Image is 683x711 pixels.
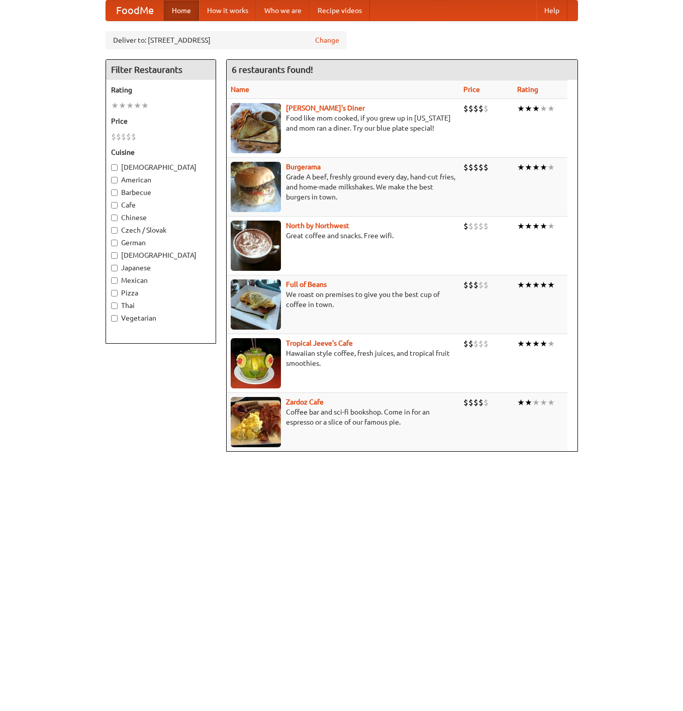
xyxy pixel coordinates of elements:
[525,103,532,114] li: ★
[111,162,211,172] label: [DEMOGRAPHIC_DATA]
[111,300,211,311] label: Thai
[106,60,216,80] h4: Filter Restaurants
[517,103,525,114] li: ★
[473,279,478,290] li: $
[483,103,489,114] li: $
[525,397,532,408] li: ★
[478,397,483,408] li: $
[111,263,211,273] label: Japanese
[111,225,211,235] label: Czech / Slovak
[463,85,480,93] a: Price
[231,279,281,330] img: beans.jpg
[468,279,473,290] li: $
[126,100,134,111] li: ★
[478,279,483,290] li: $
[131,131,136,142] li: $
[547,103,555,114] li: ★
[231,231,455,241] p: Great coffee and snacks. Free wifi.
[111,187,211,197] label: Barbecue
[231,113,455,133] p: Food like mom cooked, if you grew up in [US_STATE] and mom ran a diner. Try our blue plate special!
[111,275,211,285] label: Mexican
[111,315,118,322] input: Vegetarian
[473,221,478,232] li: $
[231,407,455,427] p: Coffee bar and sci-fi bookshop. Come in for an espresso or a slice of our famous pie.
[111,100,119,111] li: ★
[111,265,118,271] input: Japanese
[111,164,118,171] input: [DEMOGRAPHIC_DATA]
[106,1,164,21] a: FoodMe
[468,162,473,173] li: $
[111,189,118,196] input: Barbecue
[532,162,540,173] li: ★
[164,1,199,21] a: Home
[468,338,473,349] li: $
[532,221,540,232] li: ★
[231,338,281,388] img: jeeves.jpg
[232,65,313,74] ng-pluralize: 6 restaurants found!
[134,100,141,111] li: ★
[315,35,339,45] a: Change
[547,397,555,408] li: ★
[478,338,483,349] li: $
[119,100,126,111] li: ★
[111,288,211,298] label: Pizza
[483,279,489,290] li: $
[286,339,353,347] b: Tropical Jeeve's Cafe
[111,202,118,209] input: Cafe
[540,338,547,349] li: ★
[231,103,281,153] img: sallys.jpg
[517,397,525,408] li: ★
[231,85,249,93] a: Name
[106,31,347,49] div: Deliver to: [STREET_ADDRESS]
[111,238,211,248] label: German
[483,162,489,173] li: $
[121,131,126,142] li: $
[286,222,349,230] a: North by Northwest
[199,1,256,21] a: How it works
[473,397,478,408] li: $
[126,131,131,142] li: $
[540,221,547,232] li: ★
[517,162,525,173] li: ★
[231,397,281,447] img: zardoz.jpg
[547,162,555,173] li: ★
[463,162,468,173] li: $
[141,100,149,111] li: ★
[540,397,547,408] li: ★
[286,280,327,288] a: Full of Beans
[111,250,211,260] label: [DEMOGRAPHIC_DATA]
[540,103,547,114] li: ★
[525,279,532,290] li: ★
[547,338,555,349] li: ★
[111,215,118,221] input: Chinese
[478,103,483,114] li: $
[547,221,555,232] li: ★
[286,104,365,112] a: [PERSON_NAME]'s Diner
[231,348,455,368] p: Hawaiian style coffee, fresh juices, and tropical fruit smoothies.
[111,85,211,95] h5: Rating
[256,1,310,21] a: Who we are
[483,397,489,408] li: $
[231,221,281,271] img: north.jpg
[473,103,478,114] li: $
[111,302,118,309] input: Thai
[111,116,211,126] h5: Price
[111,252,118,259] input: [DEMOGRAPHIC_DATA]
[468,103,473,114] li: $
[463,397,468,408] li: $
[532,338,540,349] li: ★
[517,221,525,232] li: ★
[525,221,532,232] li: ★
[286,163,321,171] b: Burgerama
[473,162,478,173] li: $
[478,162,483,173] li: $
[517,279,525,290] li: ★
[517,85,538,93] a: Rating
[468,221,473,232] li: $
[111,147,211,157] h5: Cuisine
[473,338,478,349] li: $
[111,227,118,234] input: Czech / Slovak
